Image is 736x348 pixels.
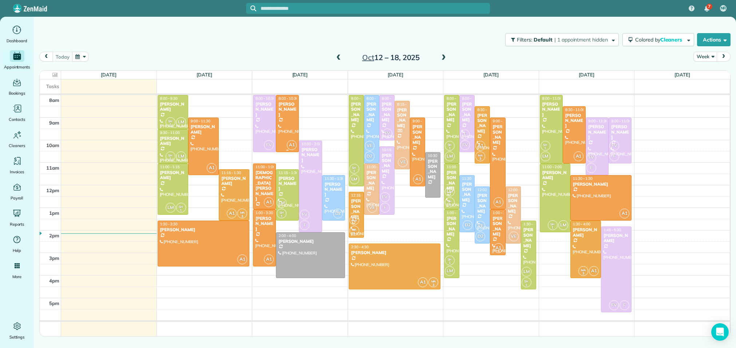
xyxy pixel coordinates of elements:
[541,145,550,152] small: 1
[351,250,439,255] div: [PERSON_NAME]
[462,182,472,203] div: [PERSON_NAME]
[280,210,284,214] span: SH
[3,76,31,97] a: Bookings
[166,155,175,162] small: 1
[505,33,619,46] button: Filters: Default | 1 appointment hidden
[13,247,21,254] span: Help
[46,165,59,171] span: 11am
[12,273,21,280] span: More
[255,216,274,232] div: [PERSON_NAME]
[168,153,173,157] span: SH
[160,130,180,135] span: 9:30 - 11:00
[446,170,457,191] div: [PERSON_NAME]
[620,300,629,310] span: F
[179,205,183,209] span: SH
[39,52,53,62] button: prev
[301,142,321,146] span: 10:00 - 2:00
[101,72,116,78] a: [DATE]
[3,207,31,228] a: Reports
[717,52,731,62] button: next
[49,97,59,103] span: 8am
[508,193,519,214] div: [PERSON_NAME]
[586,153,596,162] span: FV
[366,102,377,123] div: [PERSON_NAME]
[191,119,210,123] span: 9:00 - 11:30
[508,187,528,192] span: 12:00 - 2:30
[278,170,298,175] span: 11:15 - 1:30
[382,147,401,152] span: 10:15 - 1:15
[3,24,31,44] a: Dashboard
[398,157,408,167] span: VE
[240,210,245,214] span: MA
[350,230,359,237] small: 3
[534,36,553,43] span: Default
[366,170,377,191] div: [PERSON_NAME]
[574,151,583,161] span: A1
[362,53,374,62] span: Oct
[256,165,275,169] span: 11:00 - 1:00
[483,72,499,78] a: [DATE]
[588,119,608,123] span: 9:00 - 11:30
[418,277,428,287] span: A1
[492,210,510,215] span: 1:00 - 3:00
[380,203,390,213] span: F
[365,151,375,161] span: D2
[46,83,59,89] span: Tasks
[166,121,175,128] small: 1
[49,210,59,216] span: 1pm
[351,245,369,249] span: 2:30 - 4:30
[573,227,599,238] div: [PERSON_NAME]
[9,333,25,341] span: Settings
[463,220,472,230] span: D2
[609,151,619,161] span: F
[383,128,392,138] span: FV
[10,221,24,228] span: Reports
[543,143,547,147] span: SH
[365,141,375,151] span: VE
[550,222,555,226] span: SH
[277,198,286,208] span: LM
[462,176,482,181] span: 11:30 - 2:00
[177,207,186,214] small: 1
[635,36,685,43] span: Colored by
[49,278,59,284] span: 4pm
[351,102,362,123] div: [PERSON_NAME]
[586,163,596,173] span: F
[160,96,178,101] span: 8:00 - 9:30
[278,239,343,244] div: [PERSON_NAME]
[554,36,608,43] span: | 1 appointment hidden
[721,5,726,11] span: NR
[3,181,31,202] a: Payroll
[412,124,423,145] div: [PERSON_NAME]
[49,255,59,261] span: 3pm
[428,153,450,158] span: 10:30 - 12:30
[278,96,298,101] span: 8:00 - 10:30
[397,107,408,128] div: [PERSON_NAME]
[237,254,247,264] span: A1
[445,151,455,161] span: LM
[207,163,217,173] span: A1
[7,37,27,44] span: Dashboard
[382,96,401,101] span: 8:00 - 10:00
[168,119,173,123] span: SH
[160,102,186,112] div: [PERSON_NAME]
[609,300,619,310] span: FV
[160,136,186,146] div: [PERSON_NAME]
[492,124,503,145] div: [PERSON_NAME]
[620,209,629,218] span: A1
[448,199,452,203] span: SH
[446,216,457,237] div: [PERSON_NAME]
[49,300,59,306] span: 5pm
[548,224,557,231] small: 1
[367,203,377,213] span: VE
[264,254,274,264] span: A1
[3,103,31,123] a: Contacts
[693,52,717,62] button: Week
[166,203,175,213] span: LM
[4,63,30,71] span: Appointments
[3,129,31,149] a: Cleaners
[523,227,534,248] div: [PERSON_NAME]
[278,176,297,191] div: [PERSON_NAME]
[277,213,286,220] small: 1
[380,192,390,202] span: FV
